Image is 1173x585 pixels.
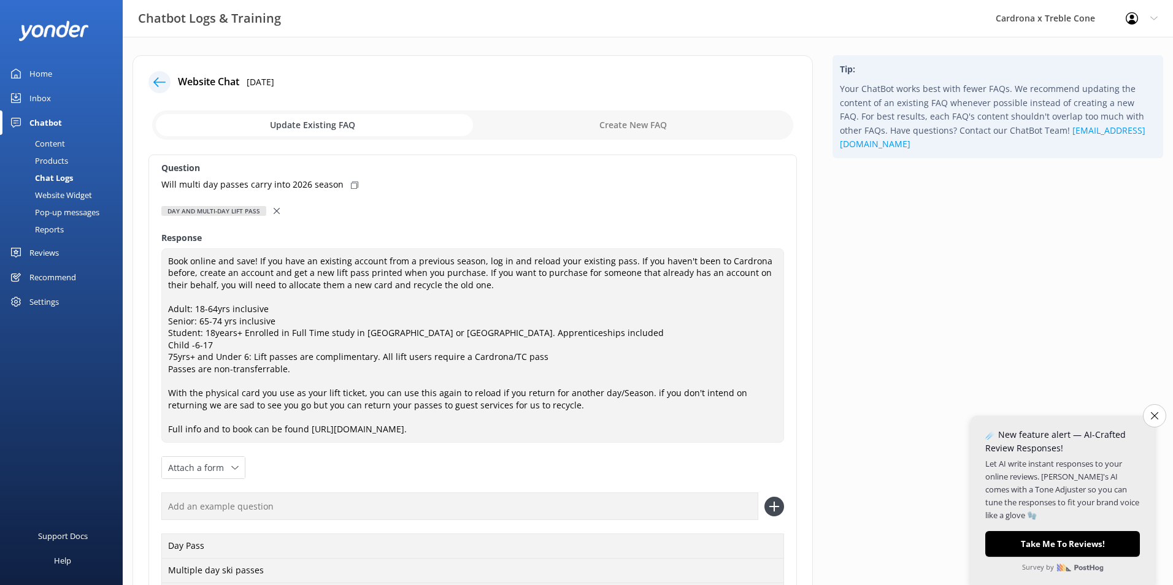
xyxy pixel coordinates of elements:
[7,204,123,221] a: Pop-up messages
[7,204,99,221] div: Pop-up messages
[29,265,76,289] div: Recommend
[168,461,231,475] span: Attach a form
[161,206,266,216] div: Day and Multi-Day Lift Pass
[161,161,784,175] label: Question
[840,63,1156,76] h4: Tip:
[7,152,123,169] a: Products
[29,110,62,135] div: Chatbot
[7,221,64,238] div: Reports
[161,178,344,191] p: Will multi day passes carry into 2026 season
[7,169,123,186] a: Chat Logs
[38,524,88,548] div: Support Docs
[7,135,65,152] div: Content
[161,558,784,584] div: Multiple day ski passes
[161,533,784,559] div: Day Pass
[7,221,123,238] a: Reports
[840,82,1156,151] p: Your ChatBot works best with fewer FAQs. We recommend updating the content of an existing FAQ whe...
[7,186,92,204] div: Website Widget
[7,152,68,169] div: Products
[840,124,1145,150] a: [EMAIL_ADDRESS][DOMAIN_NAME]
[178,74,239,90] h4: Website Chat
[7,186,123,204] a: Website Widget
[29,61,52,86] div: Home
[161,492,758,520] input: Add an example question
[161,248,784,443] textarea: Book online and save! If you have an existing account from a previous season, log in and reload y...
[138,9,281,28] h3: Chatbot Logs & Training
[29,86,51,110] div: Inbox
[18,21,89,41] img: yonder-white-logo.png
[7,135,123,152] a: Content
[29,289,59,314] div: Settings
[161,231,784,245] label: Response
[54,548,71,573] div: Help
[247,75,274,89] p: [DATE]
[7,169,73,186] div: Chat Logs
[29,240,59,265] div: Reviews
